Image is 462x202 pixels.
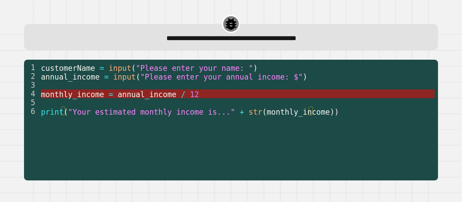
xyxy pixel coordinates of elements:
span: ( [136,72,140,81]
div: 6 [24,107,40,116]
span: = [104,72,109,81]
span: 12 [190,90,199,98]
span: ) [253,63,257,72]
span: print [41,107,64,116]
span: monthly_income [267,107,330,116]
div: 4 [24,89,40,98]
span: ( [64,107,68,116]
span: / [181,90,185,98]
span: customerName [41,63,95,72]
span: ( [262,107,267,116]
span: ) [303,72,307,81]
span: + [239,107,244,116]
span: annual_income [41,72,100,81]
span: = [109,90,113,98]
div: 1 [24,63,40,72]
span: = [100,63,104,72]
div: 3 [24,81,40,89]
div: 2 [24,72,40,81]
div: 5 [24,98,40,107]
span: monthly_income [41,90,104,98]
span: "Please enter your annual income: $" [140,72,303,81]
span: )) [330,107,339,116]
span: "Please enter your name: " [136,63,253,72]
span: input [109,63,131,72]
span: str [249,107,262,116]
span: annual_income [118,90,177,98]
span: ( [131,63,136,72]
span: input [113,72,136,81]
span: "Your estimated monthly income is..." [68,107,235,116]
